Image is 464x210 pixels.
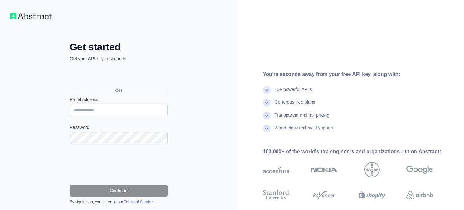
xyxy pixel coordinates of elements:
[124,200,153,204] a: Terms of Service
[67,69,169,83] iframe: Bouton "Se connecter avec Google"
[275,112,330,125] div: Transparent and fair pricing
[263,99,271,107] img: check mark
[311,162,337,177] img: nokia
[70,96,168,103] label: Email address
[263,188,290,202] img: stanford university
[263,71,454,78] div: You're seconds away from your free API key, along with:
[275,125,333,138] div: World-class technical support
[70,152,168,177] iframe: reCAPTCHA
[263,162,290,177] img: accenture
[70,41,168,53] h2: Get started
[263,112,271,119] img: check mark
[110,87,127,94] span: OR
[263,86,271,94] img: check mark
[406,188,433,202] img: airbnb
[10,13,52,19] img: Workflow
[70,199,168,205] div: By signing up, you agree to our .
[311,188,337,202] img: payoneer
[70,124,168,130] label: Password
[275,99,315,112] div: Generous free plans
[70,185,168,197] button: Continue
[364,162,380,177] img: bayer
[406,162,433,177] img: google
[70,55,168,62] p: Get your API key in seconds
[263,125,271,132] img: check mark
[263,148,454,156] div: 100,000+ of the world's top engineers and organizations run on Abstract:
[359,188,385,202] img: shopify
[275,86,312,99] div: 15+ powerful API's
